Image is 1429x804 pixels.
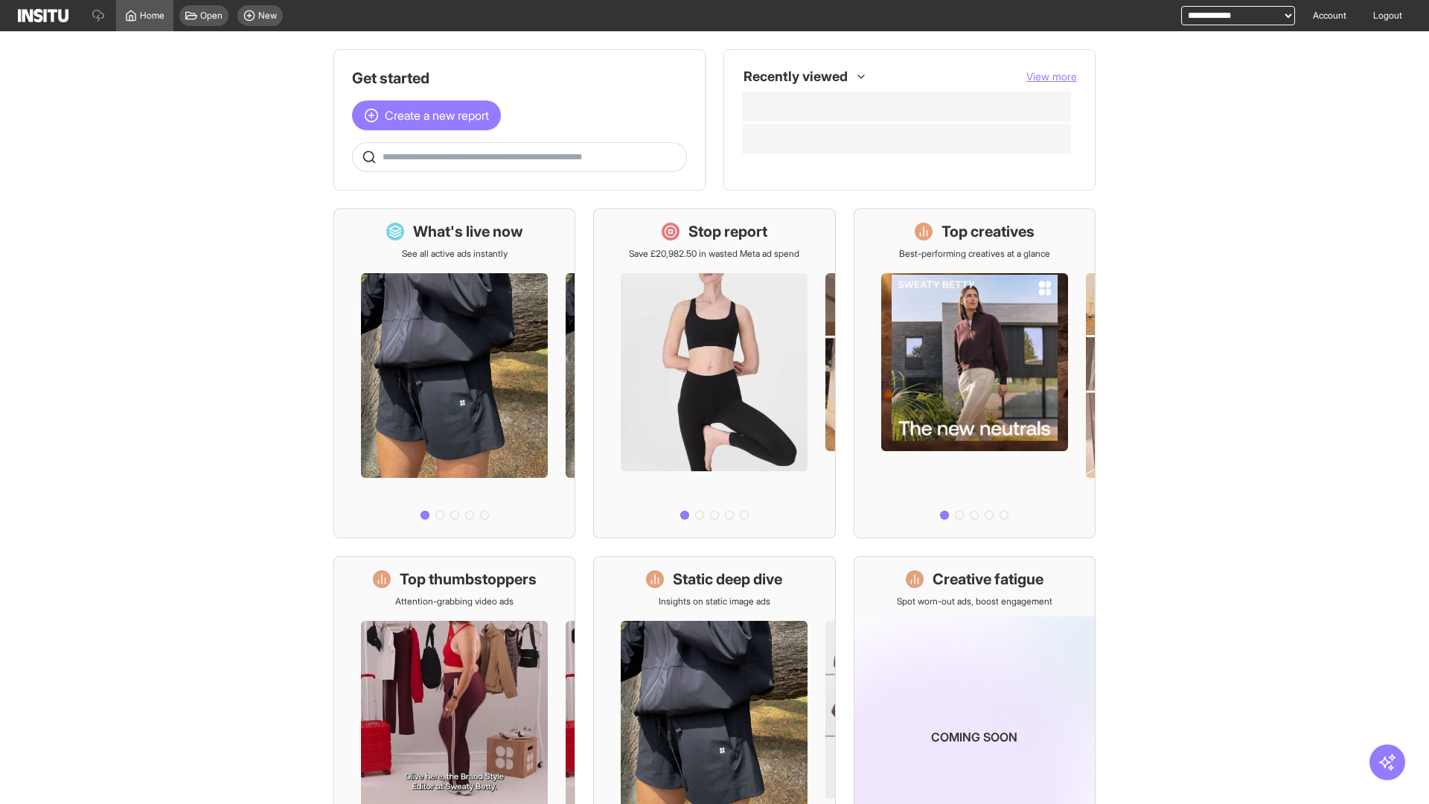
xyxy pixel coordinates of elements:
a: Top creativesBest-performing creatives at a glance [854,208,1096,538]
span: Create a new report [385,106,489,124]
h1: Static deep dive [673,569,782,590]
span: New [258,10,277,22]
h1: Top creatives [942,221,1035,242]
p: See all active ads instantly [402,248,508,260]
h1: Stop report [688,221,767,242]
h1: Top thumbstoppers [400,569,537,590]
a: Stop reportSave £20,982.50 in wasted Meta ad spend [593,208,835,538]
p: Save £20,982.50 in wasted Meta ad spend [629,248,799,260]
button: View more [1026,69,1077,84]
img: Logo [18,9,68,22]
p: Best-performing creatives at a glance [899,248,1050,260]
p: Insights on static image ads [659,596,770,607]
p: Attention-grabbing video ads [395,596,514,607]
span: Open [200,10,223,22]
span: View more [1026,70,1077,83]
a: What's live nowSee all active ads instantly [333,208,575,538]
h1: Get started [352,68,687,89]
h1: What's live now [413,221,523,242]
button: Create a new report [352,100,501,130]
span: Home [140,10,164,22]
